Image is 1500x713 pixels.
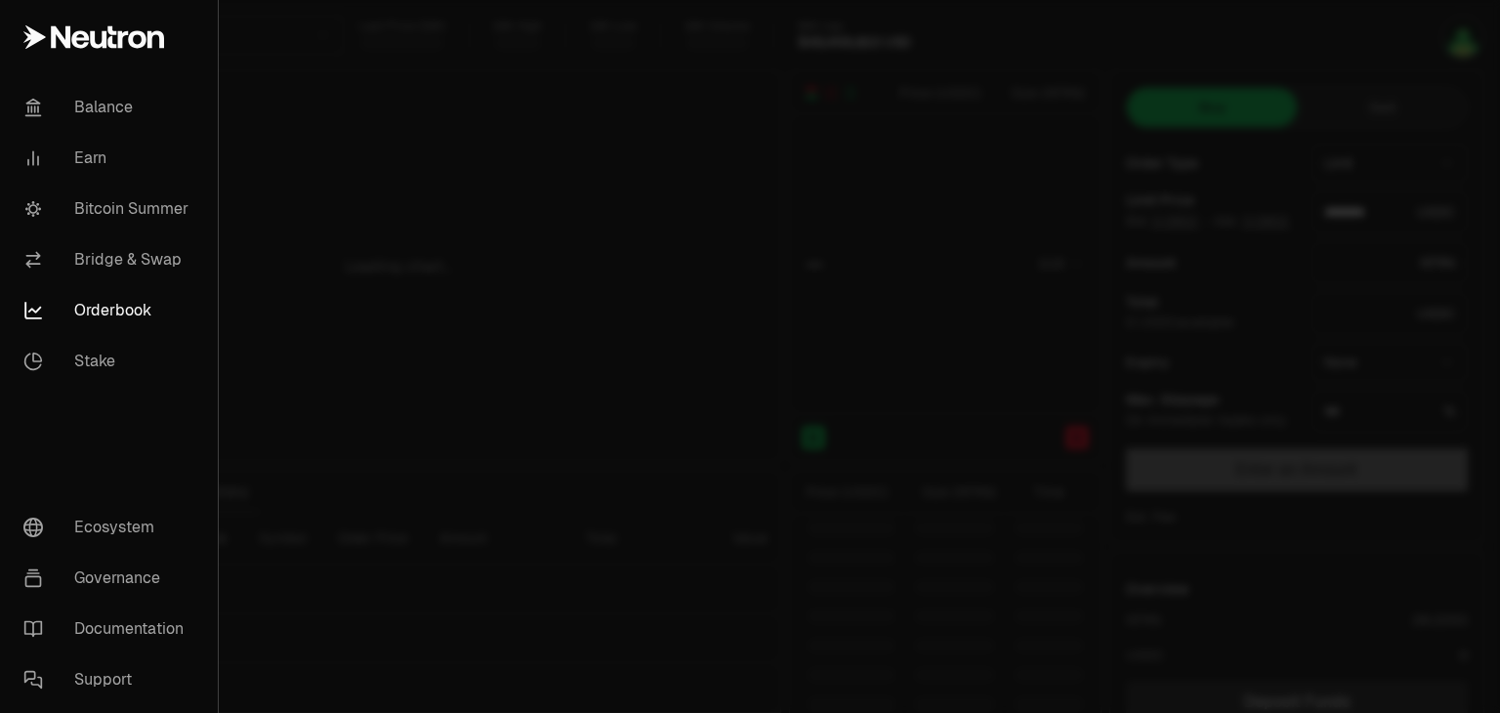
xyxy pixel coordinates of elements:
[8,234,210,285] a: Bridge & Swap
[8,184,210,234] a: Bitcoin Summer
[8,553,210,604] a: Governance
[8,285,210,336] a: Orderbook
[8,604,210,654] a: Documentation
[8,82,210,133] a: Balance
[8,654,210,705] a: Support
[8,133,210,184] a: Earn
[8,336,210,387] a: Stake
[8,502,210,553] a: Ecosystem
